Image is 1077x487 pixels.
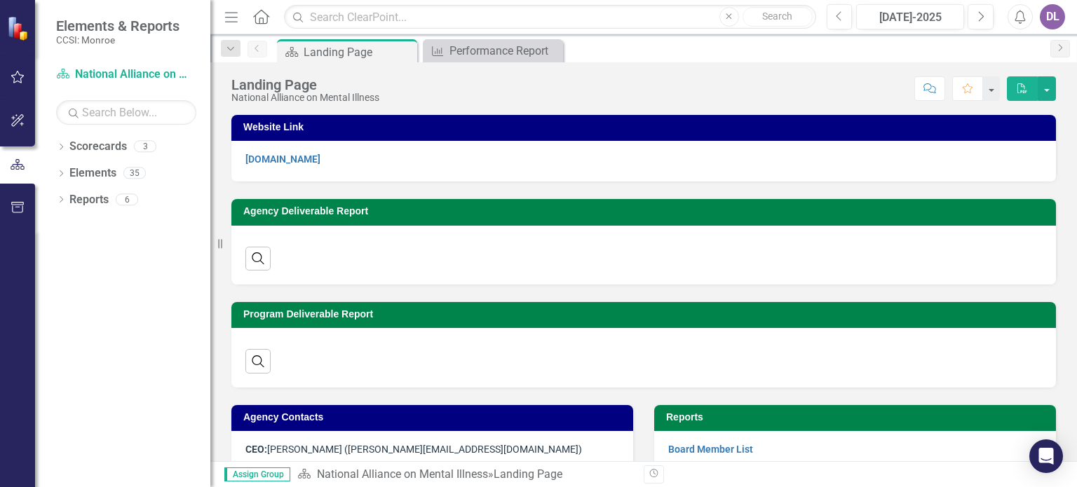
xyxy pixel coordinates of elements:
button: DL [1040,4,1065,29]
span: Search [762,11,792,22]
a: Elements [69,165,116,181]
a: Board Member List [668,444,753,455]
div: Performance Report [449,42,560,60]
button: [DATE]-2025 [856,4,964,29]
a: Reports [69,192,109,208]
strong: CEO: [245,444,267,455]
div: 3 [134,141,156,153]
div: 6 [116,193,138,205]
a: National Alliance on Mental Illness [56,67,196,83]
h3: Website Link [243,122,1049,132]
div: Open Intercom Messenger [1029,439,1063,473]
img: ClearPoint Strategy [7,15,32,40]
a: National Alliance on Mental Illness [317,467,488,481]
a: Performance Report [426,42,560,60]
h3: Agency Contacts [243,412,626,423]
a: Scorecards [69,139,127,155]
div: » [297,467,633,483]
input: Search Below... [56,100,196,125]
div: 35 [123,167,146,179]
button: Search [743,7,813,27]
h3: Reports [666,412,1049,423]
span: [PERSON_NAME] ([PERSON_NAME][EMAIL_ADDRESS][DOMAIN_NAME]) [245,444,582,455]
span: Elements & Reports [56,18,179,34]
div: Landing Page [304,43,414,61]
div: [DATE]-2025 [861,9,959,26]
small: CCSI: Monroe [56,34,179,46]
div: National Alliance on Mental Illness [231,92,379,103]
span: Assign Group [224,467,290,481]
h3: Agency Deliverable Report [243,206,1049,217]
h3: Program Deliverable Report [243,309,1049,320]
div: Landing Page [231,77,379,92]
a: [DOMAIN_NAME] [245,153,320,165]
div: Landing Page [494,467,562,481]
input: Search ClearPoint... [284,5,815,29]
